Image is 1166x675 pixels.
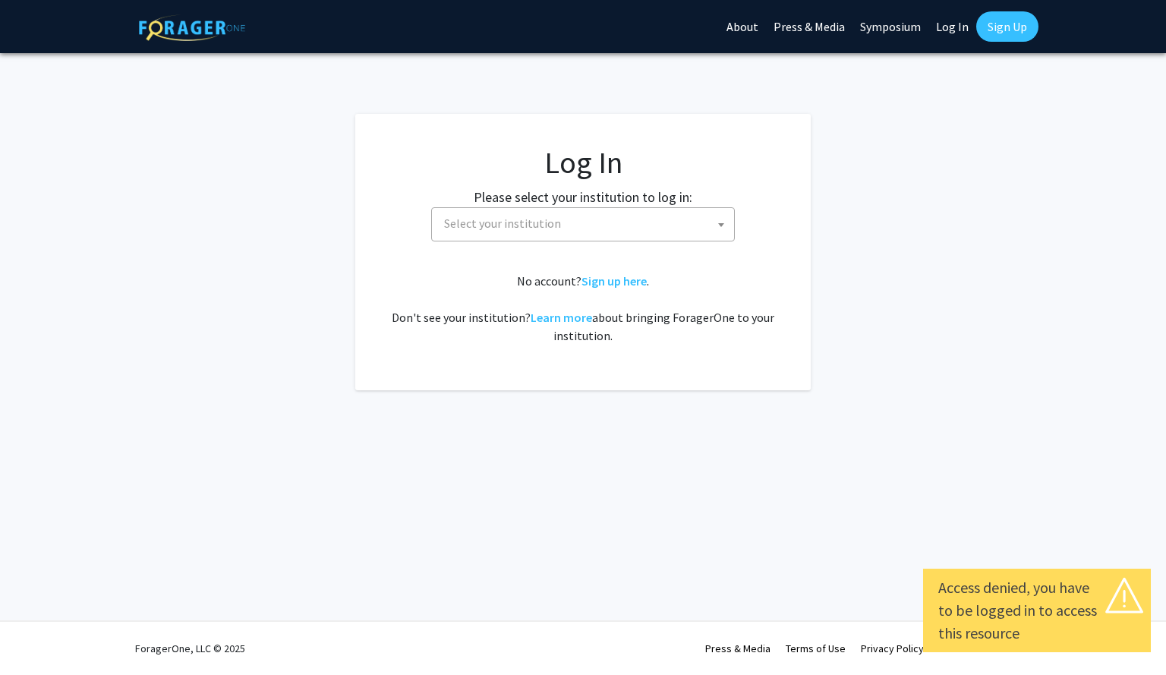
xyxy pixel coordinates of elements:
div: Access denied, you have to be logged in to access this resource [938,576,1136,645]
h1: Log In [386,144,780,181]
div: No account? . Don't see your institution? about bringing ForagerOne to your institution. [386,272,780,345]
label: Please select your institution to log in: [474,187,692,207]
a: Terms of Use [786,642,846,655]
a: Sign up here [581,273,647,289]
div: ForagerOne, LLC © 2025 [135,622,245,675]
span: Select your institution [438,208,734,239]
a: Learn more about bringing ForagerOne to your institution [531,310,592,325]
a: Press & Media [705,642,771,655]
img: ForagerOne Logo [139,14,245,41]
a: Privacy Policy [861,642,924,655]
a: Sign Up [976,11,1038,42]
span: Select your institution [444,216,561,231]
span: Select your institution [431,207,735,241]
